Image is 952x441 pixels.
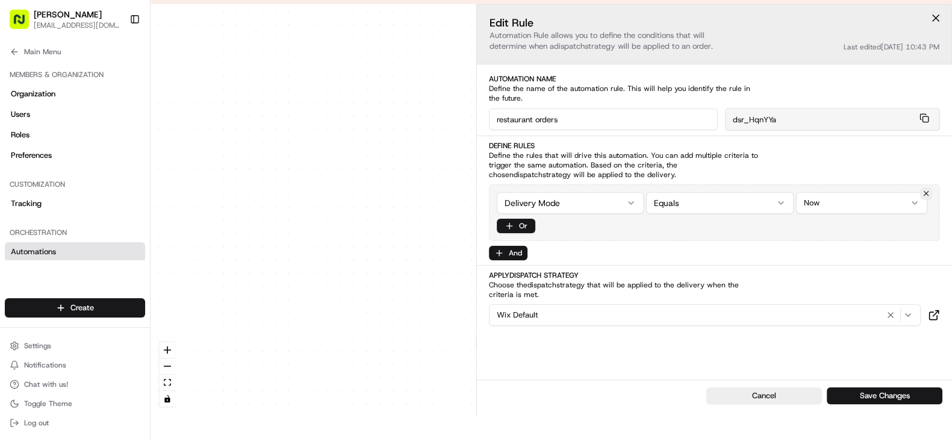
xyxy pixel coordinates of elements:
[5,337,145,354] button: Settings
[12,12,36,36] img: Nash
[5,146,145,165] a: Preferences
[41,115,198,127] div: Start new chat
[11,198,42,209] span: Tracking
[5,242,145,261] a: Automations
[5,105,145,124] a: Users
[41,127,152,137] div: We're available if you need us!
[85,204,146,213] a: Powered byPylon
[5,65,145,84] div: Members & Organization
[5,194,145,213] a: Tracking
[24,360,66,370] span: Notifications
[5,125,145,145] a: Roles
[11,130,30,140] span: Roles
[5,43,145,60] button: Main Menu
[102,176,111,186] div: 💻
[70,302,94,313] span: Create
[5,414,145,431] button: Log out
[489,280,760,299] span: Choose the dispatch strategy that will be applied to the delivery when the criteria is met.
[706,387,822,404] button: Cancel
[24,418,49,428] span: Log out
[489,74,941,84] label: Automation Name
[5,357,145,374] button: Notifications
[497,219,535,233] button: Or
[844,42,939,52] div: Last edited [DATE] 10:43 PM
[827,387,942,404] button: Save Changes
[5,175,145,194] div: Customization
[5,395,145,412] button: Toggle Theme
[5,84,145,104] a: Organization
[11,109,30,120] span: Users
[160,342,175,358] button: zoom in
[34,20,120,30] button: [EMAIL_ADDRESS][DOMAIN_NAME]
[489,84,760,103] span: Define the name of the automation rule. This will help you identify the rule in the future.
[11,246,56,257] span: Automations
[497,310,538,321] span: Wix Default
[114,175,193,187] span: API Documentation
[5,223,145,242] div: Orchestration
[5,376,145,393] button: Chat with us!
[205,119,219,133] button: Start new chat
[31,78,199,90] input: Clear
[5,298,145,317] button: Create
[12,48,219,67] p: Welcome 👋
[97,170,198,192] a: 💻API Documentation
[11,150,52,161] span: Preferences
[12,115,34,137] img: 1736555255976-a54dd68f-1ca7-489b-9aae-adbdc363a1c4
[12,176,22,186] div: 📗
[160,375,175,391] button: fit view
[489,271,941,280] label: Apply Dispatch Strategy
[489,151,760,180] span: Define the rules that will drive this automation. You can add multiple criteria to trigger the sa...
[24,175,92,187] span: Knowledge Base
[490,17,798,29] h2: Edit Rule
[5,5,125,34] button: [PERSON_NAME][EMAIL_ADDRESS][DOMAIN_NAME]
[489,304,921,326] button: Wix Default
[34,8,102,20] button: [PERSON_NAME]
[24,399,72,408] span: Toggle Theme
[24,380,68,389] span: Chat with us!
[24,47,61,57] span: Main Menu
[11,89,55,99] span: Organization
[489,141,941,151] label: Define Rules
[160,391,175,407] button: toggle interactivity
[7,170,97,192] a: 📗Knowledge Base
[160,358,175,375] button: zoom out
[490,30,798,52] p: Automation Rule allows you to define the conditions that will determine when a dispatch strategy ...
[120,204,146,213] span: Pylon
[489,246,527,260] button: And
[24,341,51,351] span: Settings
